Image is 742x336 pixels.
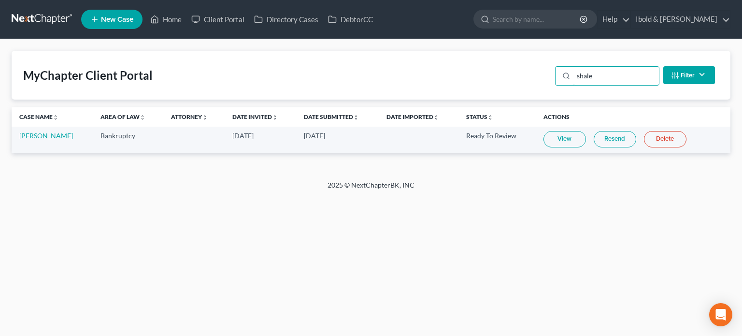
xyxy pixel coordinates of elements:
a: Date Submittedunfold_more [304,113,359,120]
i: unfold_more [53,115,58,120]
a: Ibold & [PERSON_NAME] [631,11,730,28]
a: Help [598,11,630,28]
a: Home [145,11,186,28]
a: Delete [644,131,686,147]
i: unfold_more [202,115,208,120]
i: unfold_more [353,115,359,120]
th: Actions [536,107,730,127]
a: View [543,131,586,147]
a: Resend [594,131,636,147]
td: Bankruptcy [93,127,164,153]
a: [PERSON_NAME] [19,131,73,140]
a: Attorneyunfold_more [171,113,208,120]
i: unfold_more [487,115,493,120]
a: Case Nameunfold_more [19,113,58,120]
i: unfold_more [140,115,145,120]
a: Client Portal [186,11,249,28]
a: DebtorCC [323,11,378,28]
i: unfold_more [433,115,439,120]
div: 2025 © NextChapterBK, INC [96,180,646,198]
div: Open Intercom Messenger [709,303,732,326]
a: Date Invitedunfold_more [232,113,278,120]
span: New Case [101,16,133,23]
i: unfold_more [272,115,278,120]
span: [DATE] [232,131,254,140]
span: [DATE] [304,131,325,140]
a: Statusunfold_more [466,113,493,120]
input: Search by name... [493,10,581,28]
a: Directory Cases [249,11,323,28]
div: MyChapter Client Portal [23,68,153,83]
a: Date Importedunfold_more [386,113,439,120]
td: Ready To Review [458,127,535,153]
a: Area of Lawunfold_more [100,113,145,120]
button: Filter [663,66,715,84]
input: Search... [573,67,659,85]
